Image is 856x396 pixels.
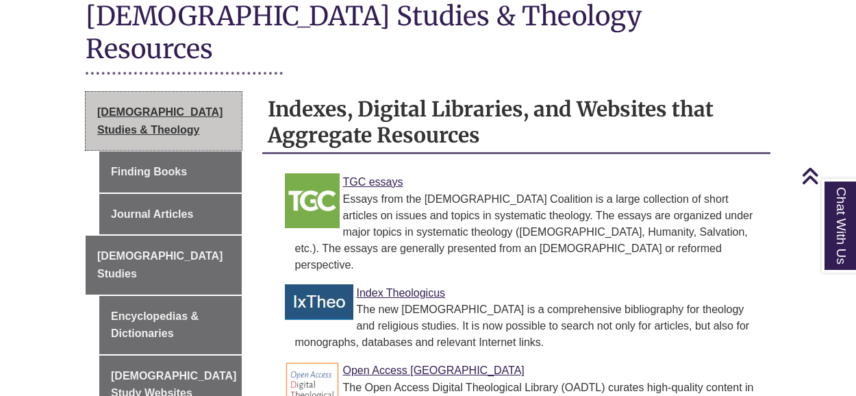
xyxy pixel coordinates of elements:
[285,284,353,320] img: Link to Index Theologicus
[99,151,242,193] a: Finding Books
[262,92,771,154] h2: Indexes, Digital Libraries, and Websites that Aggregate Resources
[86,92,242,150] a: [DEMOGRAPHIC_DATA] Studies & Theology
[801,166,853,185] a: Back to Top
[86,236,242,294] a: [DEMOGRAPHIC_DATA] Studies
[97,106,223,136] span: [DEMOGRAPHIC_DATA] Studies & Theology
[357,287,446,299] a: Link to Index Theologicus Index Theologicus
[295,301,760,351] div: The new [DEMOGRAPHIC_DATA] is a comprehensive bibliography for theology and religious studies. It...
[295,191,760,273] div: Essays from the [DEMOGRAPHIC_DATA] Coalition is a large collection of short articles on issues an...
[343,176,403,188] a: Link to TGC Essays TGC essays
[285,173,340,228] img: Link to TGC Essays
[343,364,525,376] a: Link to OADTL Open Access [GEOGRAPHIC_DATA]
[97,250,223,280] span: [DEMOGRAPHIC_DATA] Studies
[99,296,242,354] a: Encyclopedias & Dictionaries
[99,194,242,235] a: Journal Articles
